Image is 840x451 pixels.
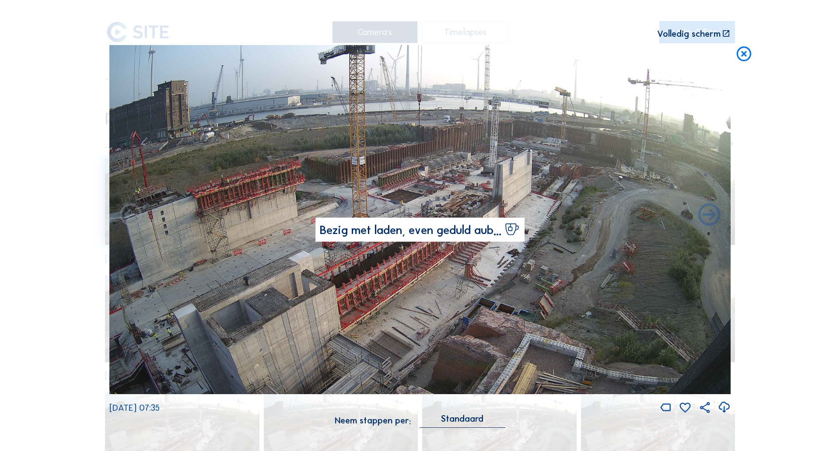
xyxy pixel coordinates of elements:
div: Standaard [441,415,483,423]
span: Bezig met laden, even geduld aub... [320,224,501,236]
i: Forward [118,203,144,229]
img: Image [109,45,731,395]
div: Volledig scherm [657,29,721,38]
div: Standaard [420,415,505,427]
div: Neem stappen per: [335,416,411,425]
i: Back [696,203,722,229]
span: [DATE] 07:35 [109,402,160,413]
